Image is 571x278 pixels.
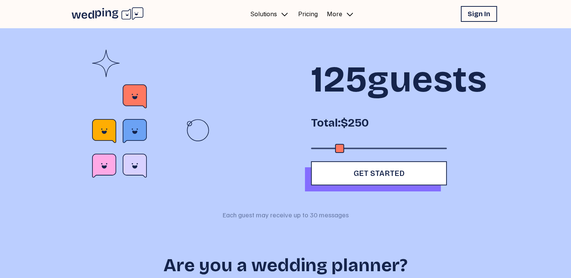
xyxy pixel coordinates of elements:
h1: 125 guests [311,62,447,98]
button: Sign In [461,6,497,22]
h1: Total: $250 [311,116,447,130]
p: Each guest may receive up to 30 messages [223,209,349,220]
a: Pricing [298,9,318,18]
button: Solutions [247,6,292,22]
h1: Are you a wedding planner? [163,256,408,274]
p: Solutions [250,9,277,18]
button: Get Started [311,161,447,185]
button: More [324,6,357,22]
h1: Sign In [468,9,490,19]
nav: Primary Navigation [247,6,357,22]
span: Get Started [353,169,404,178]
p: More [327,9,342,18]
div: Accessibility label [335,144,344,153]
